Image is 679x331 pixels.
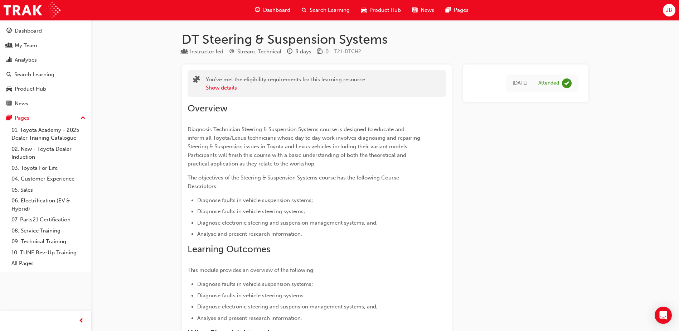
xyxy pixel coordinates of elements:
a: pages-iconPages [440,3,474,18]
div: Price [317,47,329,56]
div: Instructor led [190,48,223,56]
span: car-icon [361,6,367,15]
span: Pages [454,6,469,14]
a: search-iconSearch Learning [296,3,355,18]
span: Search Learning [310,6,350,14]
a: All Pages [9,258,88,269]
span: Overview [188,103,228,114]
a: Product Hub [3,82,88,96]
span: guage-icon [6,28,12,34]
button: Show details [206,84,237,92]
span: JB [666,6,672,14]
span: people-icon [6,43,12,49]
span: Analyse and present research information. [197,315,302,321]
span: Diagnose faults in vehicle suspension systems; [197,281,313,287]
div: Open Intercom Messenger [655,307,672,324]
span: Diagnose faults in vehicle suspension systems; [197,197,313,203]
span: This module provides an overview of the following: [188,267,315,273]
span: Dashboard [263,6,290,14]
div: Attended [538,80,559,87]
span: news-icon [412,6,418,15]
button: Pages [3,111,88,125]
span: up-icon [81,114,86,123]
h1: DT Steering & Suspension Systems [182,32,588,47]
div: My Team [15,42,37,50]
span: Learning Outcomes [188,244,270,255]
div: News [15,100,28,108]
button: DashboardMy TeamAnalyticsSearch LearningProduct HubNews [3,23,88,111]
span: learningResourceType_INSTRUCTOR_LED-icon [182,49,187,55]
span: guage-icon [255,6,260,15]
a: News [3,97,88,110]
a: 10. TUNE Rev-Up Training [9,247,88,258]
a: 02. New - Toyota Dealer Induction [9,144,88,163]
div: You've met the eligibility requirements for this learning resource. [206,76,367,92]
a: 06. Electrification (EV & Hybrid) [9,195,88,214]
span: chart-icon [6,57,12,63]
span: learningRecordVerb_ATTEND-icon [562,78,572,88]
a: 08. Service Training [9,225,88,236]
a: Analytics [3,53,88,67]
div: Duration [287,47,311,56]
span: Product Hub [369,6,401,14]
span: Analyse and present research information. [197,231,302,237]
span: car-icon [6,86,12,92]
a: Dashboard [3,24,88,38]
div: 0 [325,48,329,56]
a: 04. Customer Experience [9,173,88,184]
span: target-icon [229,49,234,55]
div: Product Hub [15,85,46,93]
a: news-iconNews [407,3,440,18]
span: pages-icon [6,115,12,121]
div: Stream: Technical [237,48,281,56]
a: 03. Toyota For Life [9,163,88,174]
span: Diagnose electronic steering and suspension management systems, and; [197,220,378,226]
span: search-icon [302,6,307,15]
img: Trak [4,2,60,18]
div: Stream [229,47,281,56]
span: prev-icon [79,317,84,326]
div: Type [182,47,223,56]
a: car-iconProduct Hub [355,3,407,18]
span: news-icon [6,101,12,107]
span: Diagnose faults in vehicle steering systems; [197,208,305,215]
span: search-icon [6,72,11,78]
a: 05. Sales [9,184,88,196]
span: Learning resource code [334,48,361,54]
span: money-icon [317,49,322,55]
div: Pages [15,114,29,122]
span: The objectives of the Steering & Suspension Systems course has the following Course Descriptors: [188,174,401,190]
a: 09. Technical Training [9,236,88,247]
button: JB [663,4,675,16]
div: Fri Oct 14 2016 01:00:00 GMT+1100 (Australian Eastern Daylight Time) [513,79,528,87]
span: pages-icon [446,6,451,15]
span: Diagnose faults in vehicle steering systems [197,292,304,299]
span: News [421,6,434,14]
span: Diagnose electronic steering and suspension management systems, and; [197,303,378,310]
span: puzzle-icon [193,76,200,85]
div: Dashboard [15,27,42,35]
a: My Team [3,39,88,52]
div: Search Learning [14,71,54,79]
a: 07. Parts21 Certification [9,214,88,225]
span: Diagnosis Technician Steering & Suspension Systems course is designed to educate and inform all T... [188,126,422,167]
a: guage-iconDashboard [249,3,296,18]
a: Search Learning [3,68,88,81]
a: 01. Toyota Academy - 2025 Dealer Training Catalogue [9,125,88,144]
div: 3 days [295,48,311,56]
div: Analytics [15,56,37,64]
span: clock-icon [287,49,292,55]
